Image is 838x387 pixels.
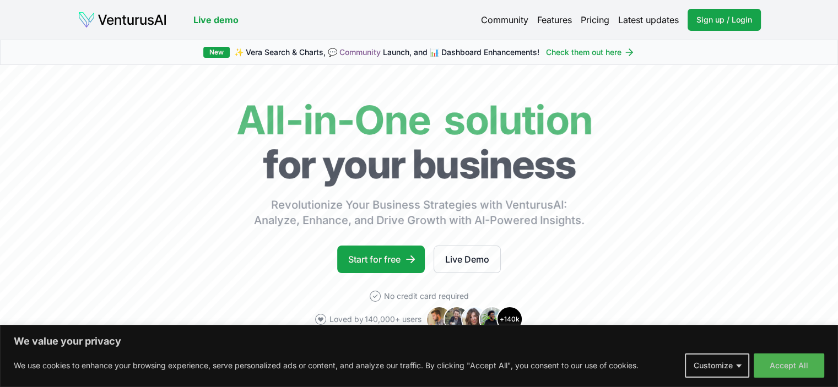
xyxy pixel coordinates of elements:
p: We use cookies to enhance your browsing experience, serve personalized ads or content, and analyz... [14,359,639,372]
p: We value your privacy [14,335,824,348]
a: Live Demo [434,246,501,273]
a: Features [537,13,572,26]
img: Avatar 4 [479,306,505,333]
img: logo [78,11,167,29]
a: Community [339,47,381,57]
a: Latest updates [618,13,679,26]
img: Avatar 3 [461,306,488,333]
img: Avatar 2 [444,306,470,333]
a: Start for free [337,246,425,273]
a: Sign up / Login [688,9,761,31]
a: Live demo [193,13,239,26]
button: Customize [685,353,749,378]
a: Check them out here [546,47,635,58]
div: New [203,47,230,58]
button: Accept All [754,353,824,378]
img: Avatar 1 [426,306,452,333]
span: Sign up / Login [696,14,752,25]
a: Pricing [581,13,609,26]
a: Community [481,13,528,26]
span: ✨ Vera Search & Charts, 💬 Launch, and 📊 Dashboard Enhancements! [234,47,539,58]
